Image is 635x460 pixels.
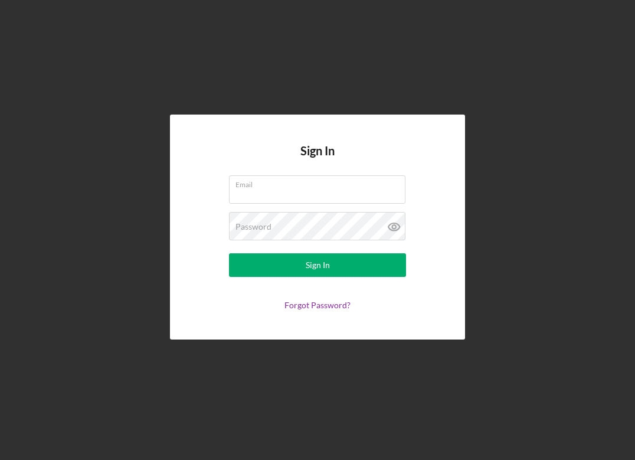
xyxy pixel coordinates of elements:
label: Email [235,176,405,189]
label: Password [235,222,271,231]
button: Sign In [229,253,406,277]
div: Sign In [306,253,330,277]
h4: Sign In [300,144,335,175]
a: Forgot Password? [284,300,351,310]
